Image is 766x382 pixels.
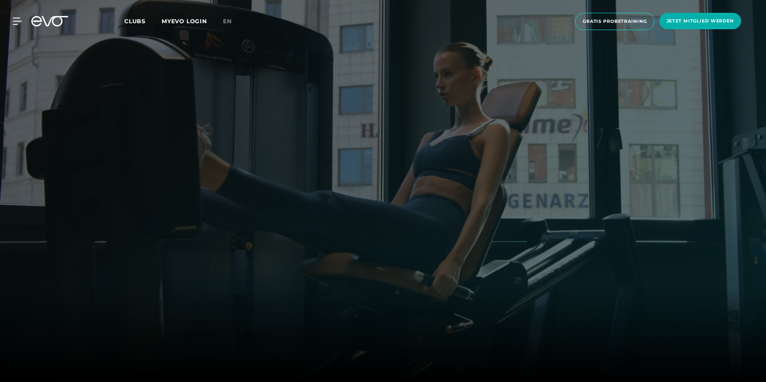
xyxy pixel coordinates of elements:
[583,18,647,25] span: Gratis Probetraining
[573,13,657,30] a: Gratis Probetraining
[223,17,241,26] a: en
[124,17,162,25] a: Clubs
[657,13,744,30] a: Jetzt Mitglied werden
[124,18,146,25] span: Clubs
[667,18,734,24] span: Jetzt Mitglied werden
[223,18,232,25] span: en
[162,18,207,25] a: MYEVO LOGIN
